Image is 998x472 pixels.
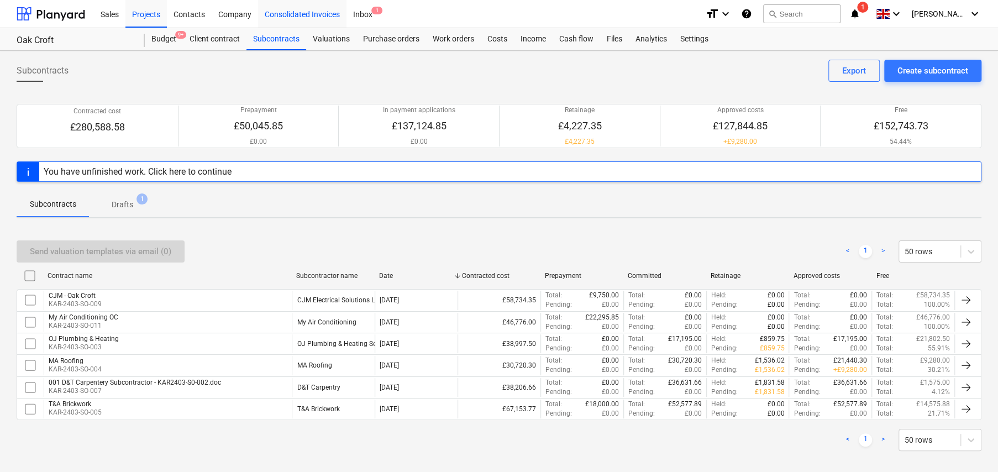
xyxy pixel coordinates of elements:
[874,137,928,146] p: 54.44%
[628,378,645,387] p: Total :
[754,365,784,375] p: £1,536.02
[794,272,868,280] div: Approved costs
[928,409,950,418] p: 21.71%
[234,119,283,133] p: £50,045.85
[767,409,784,418] p: £0.00
[850,344,867,353] p: £0.00
[558,119,601,133] p: £4,227.35
[297,405,339,413] div: T&A Brickwork
[558,106,601,115] p: Retainage
[545,313,562,322] p: Total :
[589,291,619,300] p: £9,750.00
[794,322,820,332] p: Pending :
[49,400,102,408] div: T&A Brickwork
[711,387,738,397] p: Pending :
[920,378,950,387] p: £1,575.00
[794,378,810,387] p: Total :
[246,28,306,50] a: Subcontracts
[833,356,867,365] p: £21,440.30
[49,300,102,309] p: KAR-2403-SO-009
[380,296,399,304] div: [DATE]
[379,272,453,280] div: Date
[297,318,356,326] div: My Air Conditioning
[136,193,148,204] span: 1
[719,7,732,20] i: keyboard_arrow_down
[545,322,572,332] p: Pending :
[602,409,619,418] p: £0.00
[380,384,399,391] div: [DATE]
[685,387,702,397] p: £0.00
[711,378,727,387] p: Held :
[928,344,950,353] p: 55.91%
[49,321,118,331] p: KAR-2403-SO-011
[629,28,674,50] a: Analytics
[713,119,768,133] p: £127,844.85
[833,334,867,344] p: £17,195.00
[380,318,399,326] div: [DATE]
[514,28,553,50] a: Income
[759,344,784,353] p: £859.75
[897,64,968,78] div: Create subcontract
[356,28,426,50] a: Purchase orders
[145,28,183,50] a: Budget9+
[833,378,867,387] p: £36,631.66
[874,119,928,133] p: £152,743.73
[668,334,702,344] p: £17,195.00
[754,387,784,397] p: £1,831.58
[628,365,655,375] p: Pending :
[49,408,102,417] p: KAR-2403-SO-005
[916,291,950,300] p: £58,734.35
[458,378,540,397] div: £38,206.66
[685,313,702,322] p: £0.00
[711,409,738,418] p: Pending :
[380,361,399,369] div: [DATE]
[628,300,655,310] p: Pending :
[711,334,727,344] p: Held :
[48,272,287,280] div: Contract name
[924,322,950,332] p: 100.00%
[876,322,893,332] p: Total :
[70,107,125,116] p: Contracted cost
[767,291,784,300] p: £0.00
[711,322,738,332] p: Pending :
[685,409,702,418] p: £0.00
[685,344,702,353] p: £0.00
[850,409,867,418] p: £0.00
[70,120,125,134] p: £280,588.58
[876,387,893,397] p: Total :
[602,334,619,344] p: £0.00
[545,409,572,418] p: Pending :
[794,365,820,375] p: Pending :
[767,313,784,322] p: £0.00
[426,28,481,50] a: Work orders
[602,387,619,397] p: £0.00
[628,387,655,397] p: Pending :
[145,28,183,50] div: Budget
[794,387,820,397] p: Pending :
[711,356,727,365] p: Held :
[859,245,872,258] a: Page 1 is your current page
[462,272,536,280] div: Contracted cost
[859,433,872,447] a: Page 1 is your current page
[943,419,998,472] iframe: Chat Widget
[711,291,727,300] p: Held :
[920,356,950,365] p: £9,280.00
[711,313,727,322] p: Held :
[850,313,867,322] p: £0.00
[713,106,768,115] p: Approved costs
[380,405,399,413] div: [DATE]
[481,28,514,50] a: Costs
[685,322,702,332] p: £0.00
[602,344,619,353] p: £0.00
[706,7,719,20] i: format_size
[850,387,867,397] p: £0.00
[383,137,455,146] p: £0.00
[763,4,841,23] button: Search
[890,7,903,20] i: keyboard_arrow_down
[849,7,860,20] i: notifications
[458,334,540,353] div: £38,997.50
[545,356,562,365] p: Total :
